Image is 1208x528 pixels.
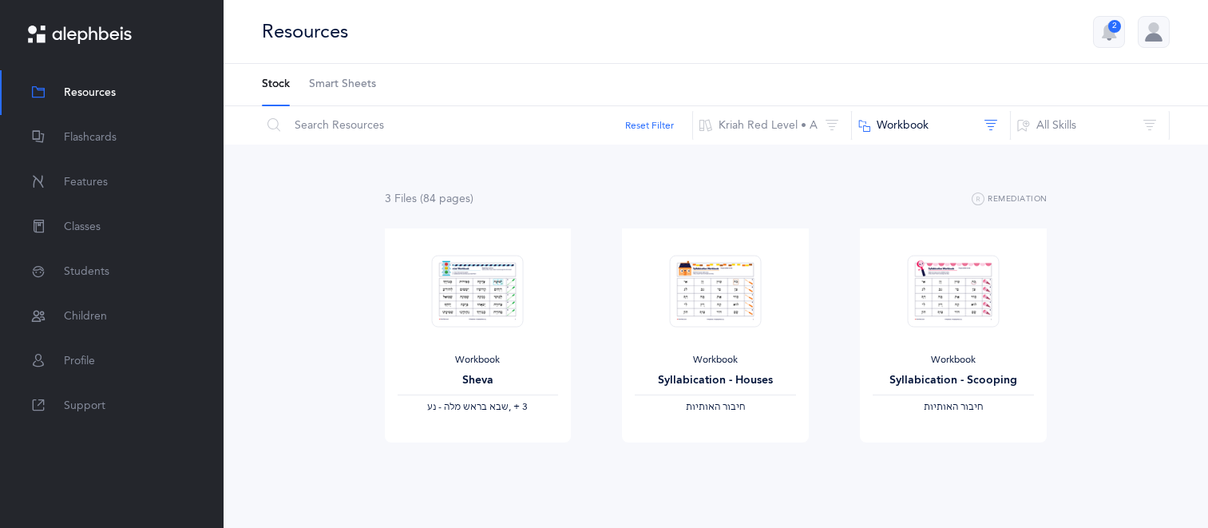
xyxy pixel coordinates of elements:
[625,118,674,133] button: Reset Filter
[635,354,796,367] div: Workbook
[873,372,1034,389] div: Syllabication - Scooping
[465,193,470,205] span: s
[64,398,105,415] span: Support
[64,129,117,146] span: Flashcards
[385,193,417,205] span: 3 File
[64,85,116,101] span: Resources
[398,401,559,414] div: ‪, + 3‬
[635,372,796,389] div: Syllabication - Houses
[412,193,417,205] span: s
[261,106,693,145] input: Search Resources
[670,255,762,328] img: Syllabication-Workbook-Level-1-EN_Red_Houses_thumbnail_1741114032.png
[908,255,1000,328] img: Syllabication-Workbook-Level-1-EN_Red_Scooping_thumbnail_1741114434.png
[262,18,348,45] div: Resources
[427,401,509,412] span: ‫שבא בראש מלה - נע‬
[692,106,852,145] button: Kriah Red Level • A
[309,77,376,93] span: Smart Sheets
[64,219,101,236] span: Classes
[64,174,108,191] span: Features
[64,264,109,280] span: Students
[1010,106,1170,145] button: All Skills
[432,255,524,328] img: Sheva-Workbook-Red_EN_thumbnail_1754012358.png
[851,106,1011,145] button: Workbook
[1093,16,1125,48] button: 2
[398,372,559,389] div: Sheva
[420,193,473,205] span: (84 page )
[398,354,559,367] div: Workbook
[64,308,107,325] span: Children
[1128,448,1189,509] iframe: Drift Widget Chat Controller
[924,401,983,412] span: ‫חיבור האותיות‬
[64,353,95,370] span: Profile
[1108,20,1121,33] div: 2
[972,190,1048,209] button: Remediation
[873,354,1034,367] div: Workbook
[686,401,745,412] span: ‫חיבור האותיות‬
